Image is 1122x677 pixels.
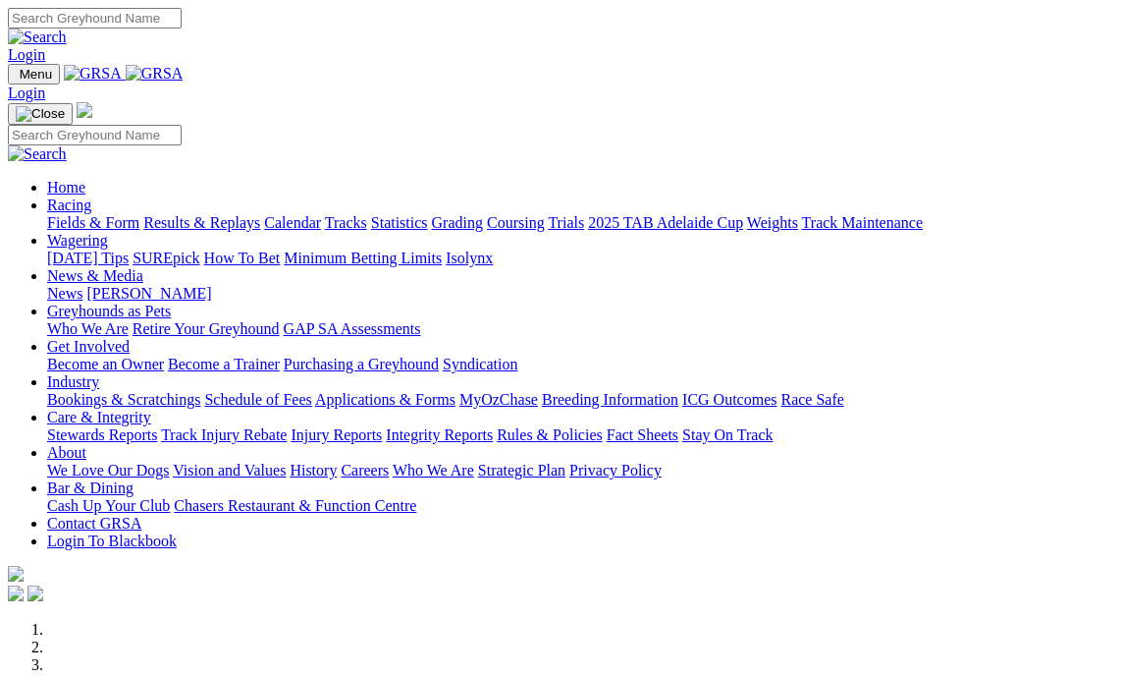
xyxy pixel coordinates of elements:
[432,214,483,231] a: Grading
[47,356,164,372] a: Become an Owner
[682,426,773,443] a: Stay On Track
[290,462,337,479] a: History
[47,267,143,284] a: News & Media
[446,250,493,266] a: Isolynx
[47,480,134,496] a: Bar & Dining
[682,391,776,408] a: ICG Outcomes
[8,64,60,85] button: Toggle navigation
[47,426,1114,444] div: Care & Integrity
[16,106,65,122] img: Close
[8,46,45,63] a: Login
[47,320,1114,338] div: Greyhounds as Pets
[315,391,455,408] a: Applications & Forms
[443,356,517,372] a: Syndication
[168,356,280,372] a: Become a Trainer
[8,8,182,28] input: Search
[47,320,129,337] a: Who We Are
[264,214,321,231] a: Calendar
[47,214,1114,232] div: Racing
[143,214,260,231] a: Results & Replays
[27,586,43,601] img: twitter.svg
[325,214,367,231] a: Tracks
[47,232,108,249] a: Wagering
[126,65,184,83] img: GRSA
[47,285,1114,303] div: News & Media
[86,285,211,302] a: [PERSON_NAME]
[8,125,182,145] input: Search
[47,497,170,514] a: Cash Up Your Club
[542,391,678,408] a: Breeding Information
[47,391,1114,409] div: Industry
[747,214,798,231] a: Weights
[8,566,24,582] img: logo-grsa-white.png
[341,462,389,479] a: Careers
[174,497,416,514] a: Chasers Restaurant & Function Centre
[161,426,287,443] a: Track Injury Rebate
[47,338,130,355] a: Get Involved
[20,67,52,82] span: Menu
[47,391,200,408] a: Bookings & Scratchings
[548,214,584,231] a: Trials
[569,462,662,479] a: Privacy Policy
[204,391,311,408] a: Schedule of Fees
[386,426,493,443] a: Integrity Reports
[371,214,428,231] a: Statistics
[47,515,141,532] a: Contact GRSA
[133,250,199,266] a: SUREpick
[607,426,678,443] a: Fact Sheets
[8,586,24,601] img: facebook.svg
[47,303,171,319] a: Greyhounds as Pets
[588,214,743,231] a: 2025 TAB Adelaide Cup
[47,533,177,549] a: Login To Blackbook
[8,85,45,101] a: Login
[291,426,382,443] a: Injury Reports
[284,320,421,337] a: GAP SA Assessments
[47,214,139,231] a: Fields & Form
[780,391,843,408] a: Race Safe
[284,250,442,266] a: Minimum Betting Limits
[47,497,1114,515] div: Bar & Dining
[284,356,439,372] a: Purchasing a Greyhound
[459,391,538,408] a: MyOzChase
[47,426,157,443] a: Stewards Reports
[8,28,67,46] img: Search
[802,214,923,231] a: Track Maintenance
[64,65,122,83] img: GRSA
[47,462,1114,480] div: About
[47,285,82,302] a: News
[47,444,86,461] a: About
[8,145,67,163] img: Search
[47,250,129,266] a: [DATE] Tips
[393,462,474,479] a: Who We Are
[47,409,151,425] a: Care & Integrity
[47,373,99,390] a: Industry
[8,103,73,125] button: Toggle navigation
[77,102,92,118] img: logo-grsa-white.png
[133,320,280,337] a: Retire Your Greyhound
[47,179,85,196] a: Home
[478,462,565,479] a: Strategic Plan
[47,356,1114,373] div: Get Involved
[487,214,545,231] a: Coursing
[204,250,281,266] a: How To Bet
[47,250,1114,267] div: Wagering
[47,197,91,213] a: Racing
[47,462,169,479] a: We Love Our Dogs
[173,462,286,479] a: Vision and Values
[497,426,603,443] a: Rules & Policies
